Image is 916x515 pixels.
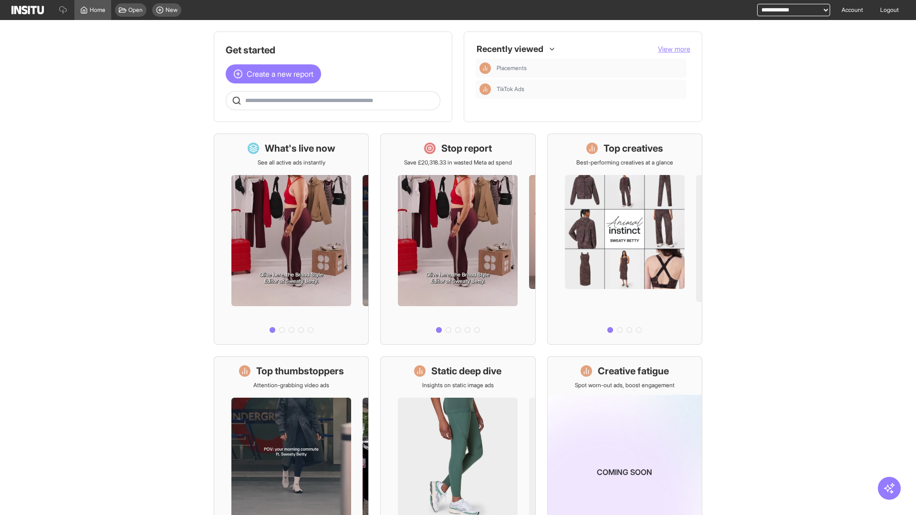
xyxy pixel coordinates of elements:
[576,159,673,166] p: Best-performing creatives at a glance
[422,381,494,389] p: Insights on static image ads
[253,381,329,389] p: Attention-grabbing video ads
[479,62,491,74] div: Insights
[166,6,177,14] span: New
[226,64,321,83] button: Create a new report
[497,85,683,93] span: TikTok Ads
[479,83,491,95] div: Insights
[497,85,524,93] span: TikTok Ads
[441,142,492,155] h1: Stop report
[265,142,335,155] h1: What's live now
[90,6,105,14] span: Home
[256,364,344,378] h1: Top thumbstoppers
[258,159,325,166] p: See all active ads instantly
[658,44,690,54] button: View more
[380,134,535,345] a: Stop reportSave £20,318.33 in wasted Meta ad spend
[226,43,440,57] h1: Get started
[497,64,527,72] span: Placements
[404,159,512,166] p: Save £20,318.33 in wasted Meta ad spend
[11,6,44,14] img: Logo
[497,64,683,72] span: Placements
[604,142,663,155] h1: Top creatives
[214,134,369,345] a: What's live nowSee all active ads instantly
[547,134,702,345] a: Top creativesBest-performing creatives at a glance
[431,364,501,378] h1: Static deep dive
[658,45,690,53] span: View more
[247,68,313,80] span: Create a new report
[128,6,143,14] span: Open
